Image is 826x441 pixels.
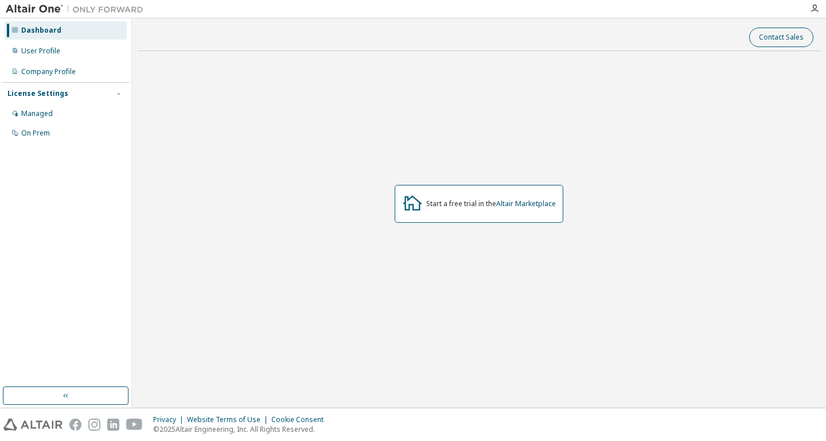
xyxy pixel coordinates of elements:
[271,415,330,424] div: Cookie Consent
[426,199,556,208] div: Start a free trial in the
[496,199,556,208] a: Altair Marketplace
[69,419,81,431] img: facebook.svg
[107,419,119,431] img: linkedin.svg
[6,3,149,15] img: Altair One
[126,419,143,431] img: youtube.svg
[21,47,60,56] div: User Profile
[88,419,100,431] img: instagram.svg
[3,419,63,431] img: altair_logo.svg
[21,26,61,35] div: Dashboard
[153,424,330,434] p: © 2025 Altair Engineering, Inc. All Rights Reserved.
[7,89,68,98] div: License Settings
[21,109,53,118] div: Managed
[21,67,76,76] div: Company Profile
[187,415,271,424] div: Website Terms of Use
[153,415,187,424] div: Privacy
[749,28,813,47] button: Contact Sales
[21,129,50,138] div: On Prem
